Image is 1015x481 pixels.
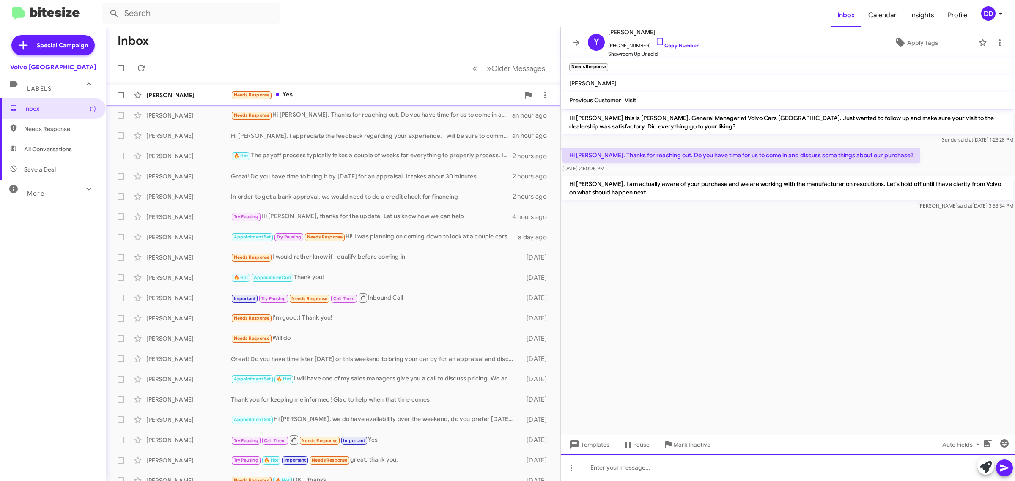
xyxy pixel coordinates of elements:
[146,314,231,322] div: [PERSON_NAME]
[24,104,96,113] span: Inbox
[831,3,861,27] a: Inbox
[118,34,149,48] h1: Inbox
[518,395,554,404] div: [DATE]
[625,96,636,104] span: Visit
[261,296,286,301] span: Try Pausing
[231,151,513,161] div: The payoff process typically takes a couple of weeks for everything to properly process. If you h...
[231,455,518,465] div: great, thank you.
[957,202,972,209] span: said at
[482,60,550,77] button: Next
[562,176,1013,200] p: Hi [PERSON_NAME], I am actually aware of your purchase and we are working with the manufacturer o...
[254,275,291,280] span: Appointment Set
[231,415,518,424] div: Hi [PERSON_NAME], we do have availability over the weekend, do you prefer [DATE] or [DATE]? Core ...
[616,437,656,452] button: Pause
[467,60,482,77] button: Previous
[907,35,938,50] span: Apply Tags
[146,415,231,424] div: [PERSON_NAME]
[518,253,554,262] div: [DATE]
[146,395,231,404] div: [PERSON_NAME]
[146,456,231,465] div: [PERSON_NAME]
[231,232,518,242] div: Hi! I was planning on coming down to look at a couple cars I was interested in but it looked like...
[234,112,270,118] span: Needs Response
[562,148,920,163] p: Hi [PERSON_NAME]. Thanks for reaching out. Do you have time for us to come in and discuss some th...
[234,457,258,463] span: Try Pausing
[231,435,518,445] div: Yes
[935,437,990,452] button: Auto Fields
[146,294,231,302] div: [PERSON_NAME]
[146,355,231,363] div: [PERSON_NAME]
[146,172,231,180] div: [PERSON_NAME]
[234,315,270,321] span: Needs Response
[656,437,717,452] button: Mark Inactive
[277,234,301,240] span: Try Pausing
[468,60,550,77] nav: Page navigation example
[562,110,1013,134] p: Hi [PERSON_NAME] this is [PERSON_NAME], General Manager at Volvo Cars [GEOGRAPHIC_DATA]. Just wan...
[146,192,231,201] div: [PERSON_NAME]
[231,333,518,343] div: Will do
[333,296,355,301] span: Call Them
[231,212,512,221] div: Hi [PERSON_NAME], thanks for the update. Let us know how we can help
[518,415,554,424] div: [DATE]
[264,438,286,443] span: Call Them
[234,296,256,301] span: Important
[264,457,278,463] span: 🔥 Hot
[633,437,650,452] span: Pause
[472,63,477,74] span: «
[146,334,231,343] div: [PERSON_NAME]
[234,417,271,422] span: Appointment Set
[518,456,554,465] div: [DATE]
[277,376,291,382] span: 🔥 Hot
[231,131,512,140] div: Hi [PERSON_NAME], I appreciate the feedback regarding your experience. I will be sure to communic...
[518,294,554,302] div: [DATE]
[234,234,271,240] span: Appointment Set
[512,111,554,120] div: an hour ago
[569,79,617,87] span: [PERSON_NAME]
[562,165,604,172] span: [DATE] 2:50:25 PM
[513,172,554,180] div: 2 hours ago
[312,457,348,463] span: Needs Response
[608,37,699,50] span: [PHONE_NUMBER]
[518,334,554,343] div: [DATE]
[146,91,231,99] div: [PERSON_NAME]
[857,35,974,50] button: Apply Tags
[513,192,554,201] div: 2 hours ago
[654,42,699,49] a: Copy Number
[234,254,270,260] span: Needs Response
[291,296,327,301] span: Needs Response
[146,152,231,160] div: [PERSON_NAME]
[518,436,554,444] div: [DATE]
[27,190,44,197] span: More
[608,27,699,37] span: [PERSON_NAME]
[513,152,554,160] div: 2 hours ago
[491,64,545,73] span: Older Messages
[608,50,699,58] span: Showroom Up Unsold
[234,153,248,159] span: 🔥 Hot
[234,336,270,341] span: Needs Response
[343,438,365,443] span: Important
[307,234,343,240] span: Needs Response
[284,457,306,463] span: Important
[673,437,710,452] span: Mark Inactive
[518,314,554,322] div: [DATE]
[146,436,231,444] div: [PERSON_NAME]
[146,233,231,241] div: [PERSON_NAME]
[231,374,518,384] div: I will have one of my sales managers give you a call to discuss pricing. We are a Simple Price st...
[231,355,518,363] div: Great! Do you have time later [DATE] or this weekend to bring your car by for an appraisal and di...
[24,165,56,174] span: Save a Deal
[89,104,96,113] span: (1)
[24,145,72,153] span: All Conversations
[231,252,518,262] div: I would rather know if I qualify before coming in
[941,3,974,27] span: Profile
[302,438,337,443] span: Needs Response
[11,35,95,55] a: Special Campaign
[569,63,608,71] small: Needs Response
[903,3,941,27] a: Insights
[234,214,258,219] span: Try Pausing
[146,213,231,221] div: [PERSON_NAME]
[234,92,270,98] span: Needs Response
[234,376,271,382] span: Appointment Set
[861,3,903,27] a: Calendar
[37,41,88,49] span: Special Campaign
[487,63,491,74] span: »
